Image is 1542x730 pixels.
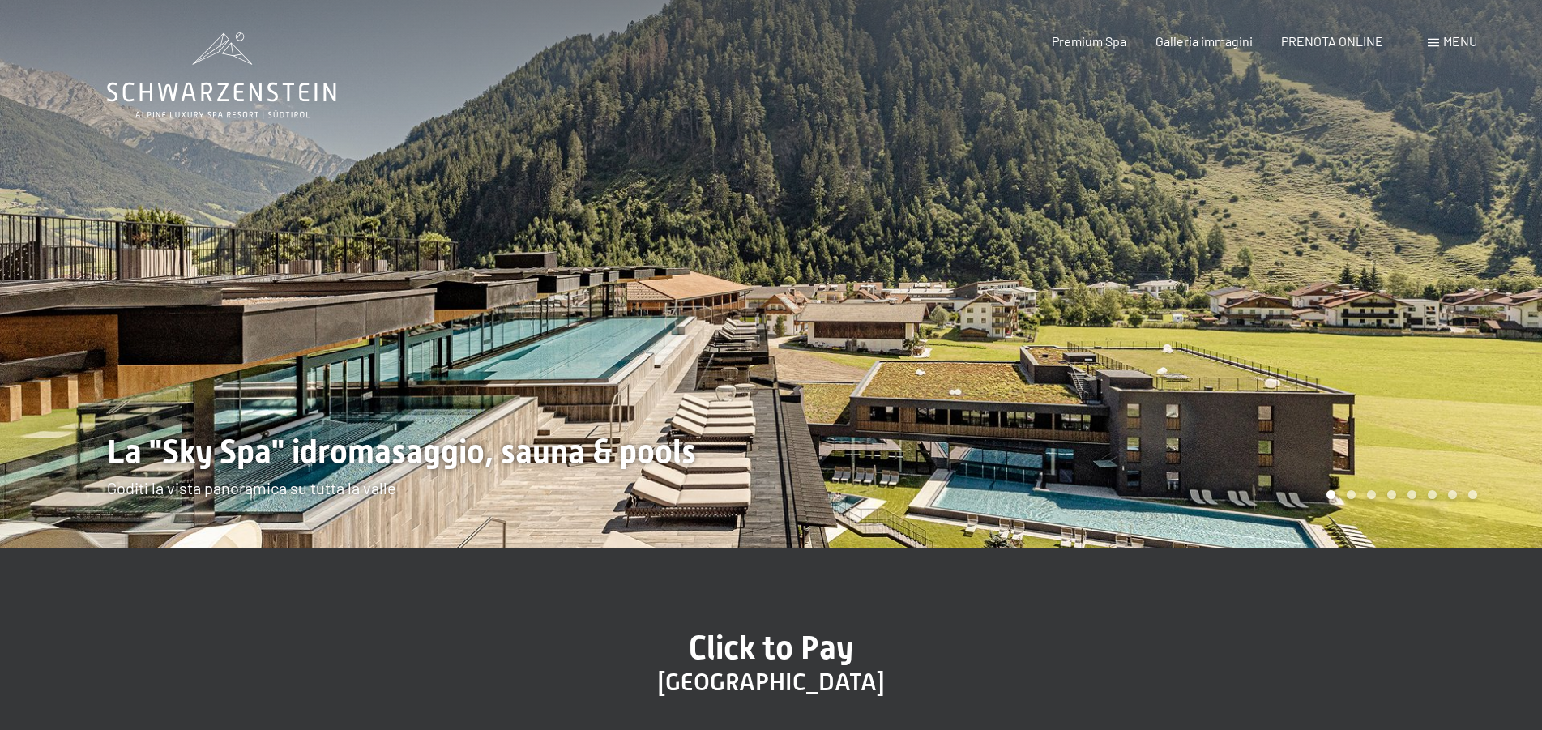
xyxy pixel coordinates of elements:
div: Carousel Pagination [1321,490,1477,499]
div: Carousel Page 6 [1428,490,1437,499]
div: Carousel Page 7 [1448,490,1457,499]
a: Galleria immagini [1155,33,1253,49]
div: Carousel Page 8 [1468,490,1477,499]
div: Carousel Page 2 [1347,490,1356,499]
div: Carousel Page 5 [1407,490,1416,499]
a: PRENOTA ONLINE [1281,33,1383,49]
div: Carousel Page 4 [1387,490,1396,499]
div: Carousel Page 3 [1367,490,1376,499]
div: Carousel Page 1 (Current Slide) [1326,490,1335,499]
span: [GEOGRAPHIC_DATA] [658,668,885,696]
a: Premium Spa [1052,33,1126,49]
span: Menu [1443,33,1477,49]
span: Click to Pay [689,629,853,667]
